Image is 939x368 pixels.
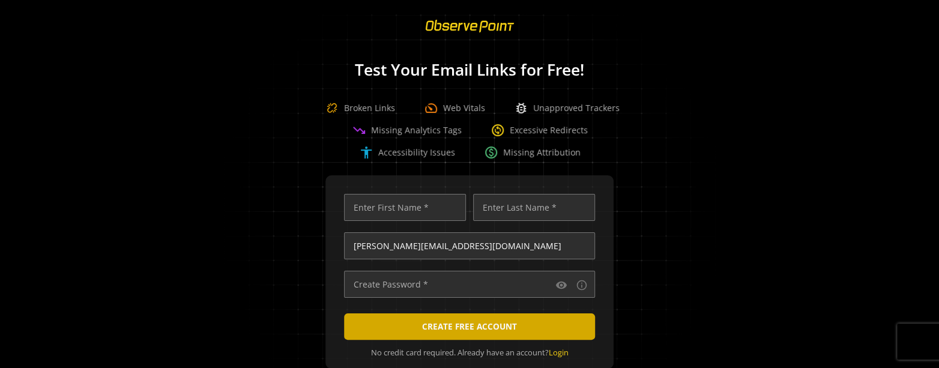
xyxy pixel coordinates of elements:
[424,101,438,115] span: speed
[576,279,588,291] mat-icon: info_outline
[491,123,505,137] span: change_circle
[205,61,734,79] h1: Test Your Email Links for Free!
[418,28,522,39] a: ObservePoint Homepage
[473,194,595,221] input: Enter Last Name *
[359,145,373,160] span: accessibility
[320,96,395,120] div: Broken Links
[320,96,344,120] img: Broken Link
[344,313,595,340] button: CREATE FREE ACCOUNT
[422,316,517,337] span: CREATE FREE ACCOUNT
[344,347,595,358] div: No credit card required. Already have an account?
[491,123,588,137] div: Excessive Redirects
[514,101,620,115] div: Unapproved Trackers
[555,279,567,291] mat-icon: visibility
[549,347,569,358] a: Login
[484,145,498,160] span: paid
[424,101,485,115] div: Web Vitals
[344,232,595,259] input: Enter Email Address (name@work-email.com) *
[514,101,528,115] span: bug_report
[344,194,466,221] input: Enter First Name *
[575,278,589,292] button: Password requirements
[352,123,366,137] span: trending_down
[344,271,595,298] input: Create Password *
[352,123,462,137] div: Missing Analytics Tags
[359,145,455,160] div: Accessibility Issues
[484,145,581,160] div: Missing Attribution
